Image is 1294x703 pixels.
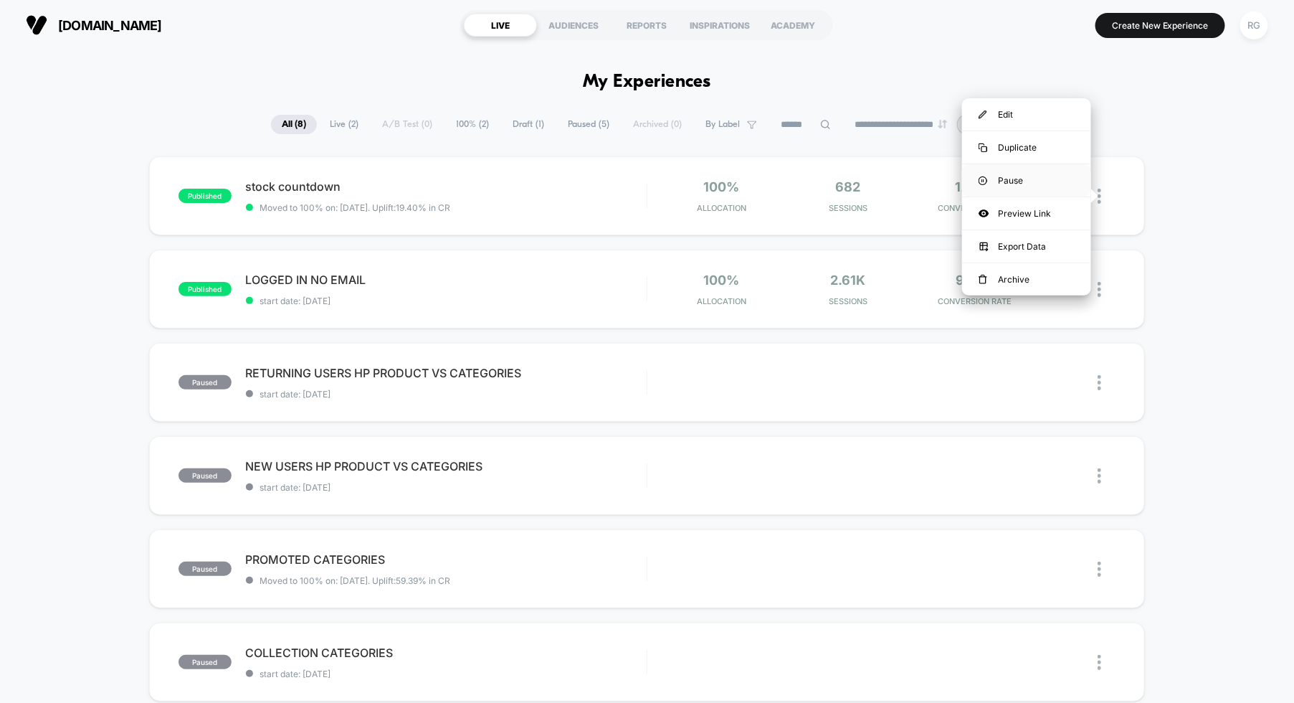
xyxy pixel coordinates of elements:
button: Create New Experience [1095,13,1225,38]
span: By Label [705,119,740,130]
span: CONVERSION RATE [915,296,1034,306]
div: Pause [962,164,1091,197]
div: AUDIENCES [537,14,610,37]
span: published [179,189,232,203]
span: Moved to 100% on: [DATE] . Uplift: 59.39% in CR [260,575,451,586]
div: Preview Link [962,197,1091,230]
span: paused [179,468,232,483]
span: Live ( 2 ) [319,115,369,134]
span: [DOMAIN_NAME] [58,18,162,33]
button: [DOMAIN_NAME] [22,14,166,37]
span: published [179,282,232,296]
span: paused [179,655,232,669]
span: 100% [704,273,740,288]
span: CONVERSION RATE [915,203,1034,213]
span: Moved to 100% on: [DATE] . Uplift: 19.40% in CR [260,202,451,213]
img: close [1098,562,1101,577]
div: Export Data [962,230,1091,263]
span: 682 [836,179,861,194]
span: start date: [DATE] [246,296,647,306]
div: Archive [962,263,1091,296]
div: LIVE [464,14,537,37]
span: 100% [704,179,740,194]
span: Sessions [789,296,908,306]
button: RG [1236,11,1272,40]
span: paused [179,562,232,576]
div: ACADEMY [756,14,829,37]
span: 100% ( 2 ) [445,115,500,134]
img: menu [979,275,987,285]
span: Allocation [697,296,746,306]
span: stock countdown [246,179,647,194]
span: LOGGED IN NO EMAIL [246,273,647,287]
div: Edit [962,98,1091,131]
span: RETURNING USERS HP PRODUCT VS CATEGORIES [246,366,647,380]
span: Draft ( 1 ) [502,115,555,134]
div: REPORTS [610,14,683,37]
span: All ( 8 ) [271,115,317,134]
img: menu [979,110,987,119]
span: NEW USERS HP PRODUCT VS CATEGORIES [246,459,647,473]
img: close [1098,655,1101,670]
span: Sessions [789,203,908,213]
span: PROMOTED CATEGORIES [246,552,647,567]
img: end [938,120,947,128]
span: start date: [DATE] [246,389,647,400]
span: paused [179,375,232,390]
span: 2.61k [831,273,866,288]
img: menu [979,143,987,152]
div: Duplicate [962,131,1091,164]
span: Allocation [697,203,746,213]
span: start date: [DATE] [246,669,647,679]
span: COLLECTION CATEGORIES [246,646,647,660]
span: start date: [DATE] [246,482,647,493]
h1: My Experiences [583,72,711,93]
div: INSPIRATIONS [683,14,756,37]
img: Visually logo [26,14,47,36]
img: menu [979,176,987,185]
span: Paused ( 5 ) [557,115,620,134]
img: close [1098,468,1101,483]
img: close [1098,375,1101,390]
img: close [1098,282,1101,297]
img: close [1098,189,1101,204]
div: RG [1240,11,1268,39]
